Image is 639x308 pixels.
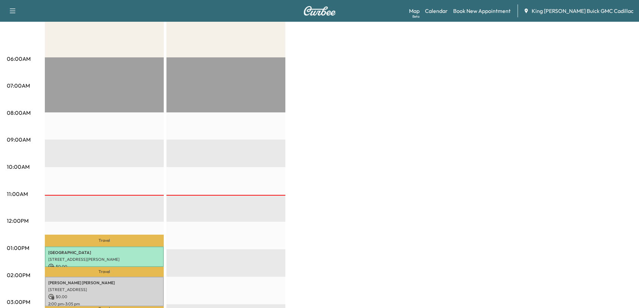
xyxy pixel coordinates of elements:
p: Travel [45,235,164,247]
p: 01:00PM [7,244,29,252]
p: 08:00AM [7,109,31,117]
p: 07:00AM [7,81,30,90]
p: 02:00PM [7,271,30,279]
a: Book New Appointment [453,7,511,15]
a: Calendar [425,7,448,15]
a: MapBeta [409,7,420,15]
p: 10:00AM [7,163,30,171]
p: [STREET_ADDRESS] [48,287,160,292]
p: 09:00AM [7,135,31,144]
p: 2:00 pm - 3:05 pm [48,301,160,307]
p: $ 0.00 [48,264,160,270]
p: $ 0.00 [48,294,160,300]
p: Travel [45,267,164,276]
img: Curbee Logo [303,6,336,16]
p: [GEOGRAPHIC_DATA] [48,250,160,255]
p: 03:00PM [7,298,30,306]
p: 11:00AM [7,190,28,198]
p: [PERSON_NAME] [PERSON_NAME] [48,280,160,286]
div: Beta [412,14,420,19]
p: 12:00PM [7,217,29,225]
p: 06:00AM [7,55,31,63]
p: [STREET_ADDRESS][PERSON_NAME] [48,257,160,262]
span: King [PERSON_NAME] Buick GMC Cadillac [532,7,634,15]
